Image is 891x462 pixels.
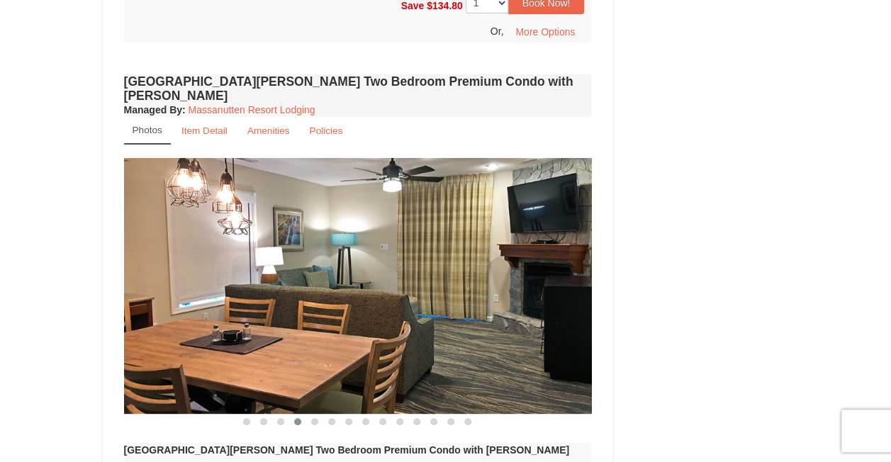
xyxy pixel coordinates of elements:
a: Policies [300,117,352,145]
span: Managed By [124,104,182,115]
h4: [GEOGRAPHIC_DATA][PERSON_NAME] Two Bedroom Premium Condo with [PERSON_NAME] [124,74,592,103]
span: Or, [491,25,504,36]
a: Photos [124,117,171,145]
button: More Options [506,21,584,43]
small: Amenities [247,125,290,136]
a: Amenities [238,117,299,145]
strong: [GEOGRAPHIC_DATA][PERSON_NAME] Two Bedroom Premium Condo with [PERSON_NAME] [124,444,569,456]
small: Item Detail [181,125,228,136]
small: Photos [133,125,162,135]
small: Policies [309,125,342,136]
a: Item Detail [172,117,237,145]
a: Massanutten Resort Lodging [189,104,315,115]
strong: : [124,104,186,115]
img: 18876286-166-68b6bf5c.jpg [124,158,592,414]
